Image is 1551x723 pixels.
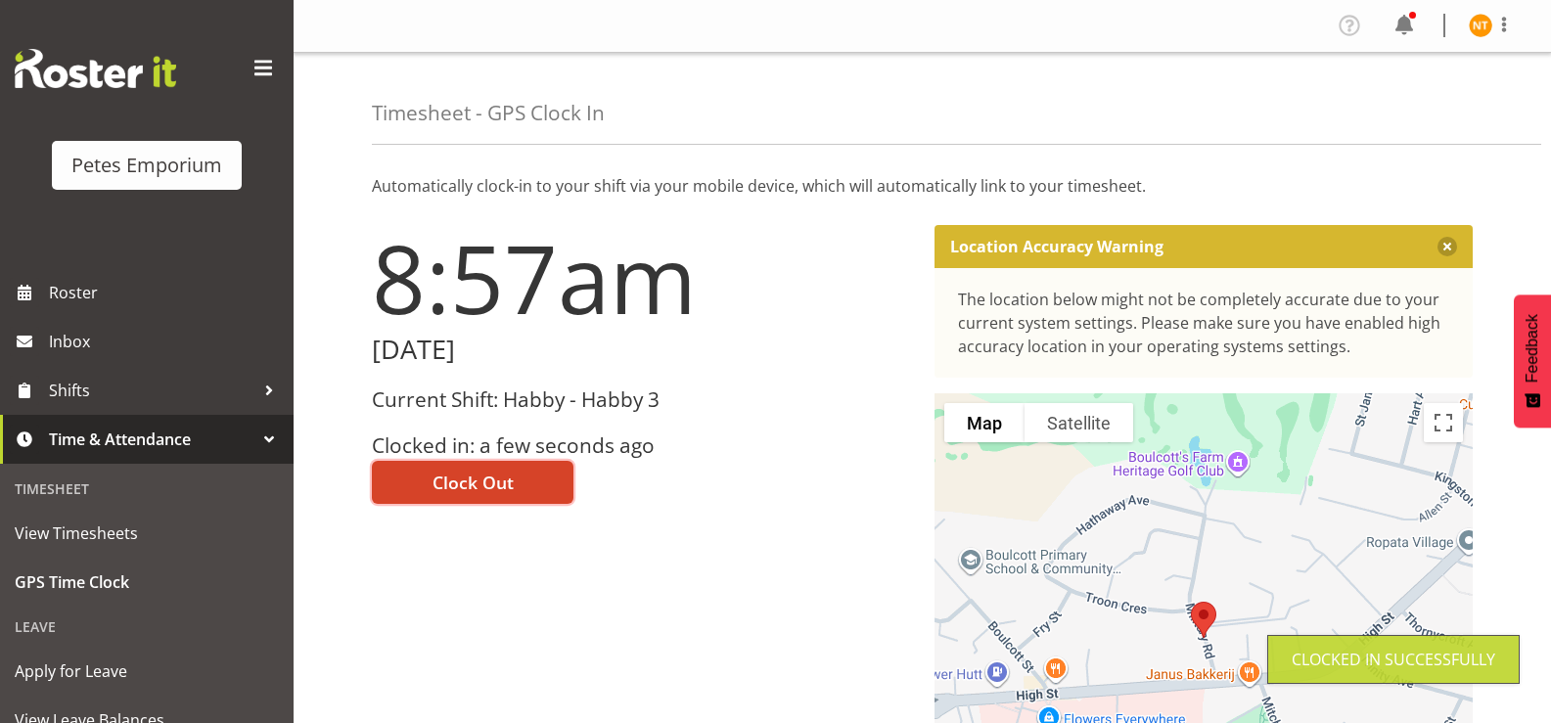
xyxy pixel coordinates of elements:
button: Close message [1437,237,1457,256]
a: Apply for Leave [5,647,289,696]
span: Clock Out [433,470,514,495]
h3: Clocked in: a few seconds ago [372,434,911,457]
div: The location below might not be completely accurate due to your current system settings. Please m... [958,288,1450,358]
span: Apply for Leave [15,656,279,686]
div: Leave [5,607,289,647]
button: Toggle fullscreen view [1424,403,1463,442]
button: Show street map [944,403,1025,442]
h3: Current Shift: Habby - Habby 3 [372,388,911,411]
button: Feedback - Show survey [1514,294,1551,428]
img: nicole-thomson8388.jpg [1469,14,1492,37]
h1: 8:57am [372,225,911,331]
p: Automatically clock-in to your shift via your mobile device, which will automatically link to you... [372,174,1473,198]
span: GPS Time Clock [15,567,279,597]
span: Time & Attendance [49,425,254,454]
span: Feedback [1524,314,1541,383]
div: Clocked in Successfully [1292,648,1495,671]
h4: Timesheet - GPS Clock In [372,102,605,124]
button: Show satellite imagery [1025,403,1133,442]
div: Timesheet [5,469,289,509]
button: Clock Out [372,461,573,504]
span: Roster [49,278,284,307]
p: Location Accuracy Warning [950,237,1163,256]
a: View Timesheets [5,509,289,558]
h2: [DATE] [372,335,911,365]
img: Rosterit website logo [15,49,176,88]
div: Petes Emporium [71,151,222,180]
span: Shifts [49,376,254,405]
a: GPS Time Clock [5,558,289,607]
span: Inbox [49,327,284,356]
span: View Timesheets [15,519,279,548]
